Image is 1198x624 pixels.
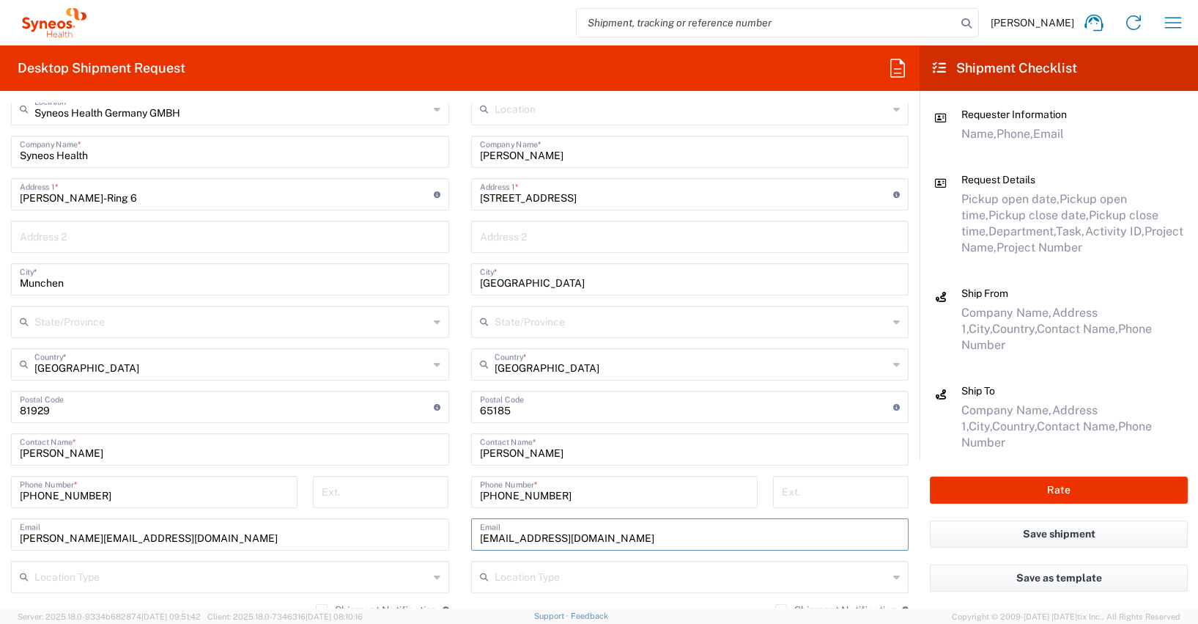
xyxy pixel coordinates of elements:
[775,604,897,616] label: Shipment Notification
[961,385,995,397] span: Ship To
[1037,419,1118,433] span: Contact Name,
[997,127,1033,141] span: Phone,
[577,9,956,37] input: Shipment, tracking or reference number
[1037,322,1118,336] span: Contact Name,
[141,612,201,621] span: [DATE] 09:51:42
[534,612,571,620] a: Support
[988,208,1089,222] span: Pickup close date,
[571,612,608,620] a: Feedback
[1056,224,1085,238] span: Task,
[961,127,997,141] span: Name,
[1033,127,1064,141] span: Email
[992,419,1037,433] span: Country,
[992,322,1037,336] span: Country,
[988,224,1056,238] span: Department,
[18,612,201,621] span: Server: 2025.18.0-9334b682874
[306,612,363,621] span: [DATE] 08:10:16
[933,59,1077,77] h2: Shipment Checklist
[961,403,1052,417] span: Company Name,
[1085,224,1145,238] span: Activity ID,
[207,612,363,621] span: Client: 2025.18.0-7346316
[18,59,185,77] h2: Desktop Shipment Request
[961,192,1060,206] span: Pickup open date,
[961,109,1067,120] span: Requester Information
[961,287,1008,299] span: Ship From
[930,565,1188,592] button: Save as template
[969,322,992,336] span: City,
[952,610,1180,623] span: Copyright © 2009-[DATE] [DATE]tix Inc., All Rights Reserved
[991,16,1074,29] span: [PERSON_NAME]
[969,419,992,433] span: City,
[961,174,1035,186] span: Request Details
[930,521,1188,548] button: Save shipment
[961,306,1052,320] span: Company Name,
[316,604,437,616] label: Shipment Notification
[930,477,1188,504] button: Rate
[997,241,1082,254] span: Project Number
